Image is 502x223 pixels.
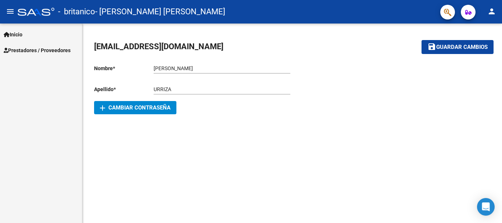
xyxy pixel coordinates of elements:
span: Cambiar Contraseña [100,104,171,111]
span: Prestadores / Proveedores [4,46,71,54]
mat-icon: save [427,42,436,51]
span: [EMAIL_ADDRESS][DOMAIN_NAME] [94,42,223,51]
span: - britanico [58,4,95,20]
mat-icon: person [487,7,496,16]
mat-icon: add [98,104,107,112]
mat-icon: menu [6,7,15,16]
button: Cambiar Contraseña [94,101,176,114]
span: Inicio [4,30,22,39]
p: Nombre [94,64,154,72]
button: Guardar cambios [422,40,494,54]
span: Guardar cambios [436,44,488,51]
p: Apellido [94,85,154,93]
div: Open Intercom Messenger [477,198,495,216]
span: - [PERSON_NAME] [PERSON_NAME] [95,4,225,20]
